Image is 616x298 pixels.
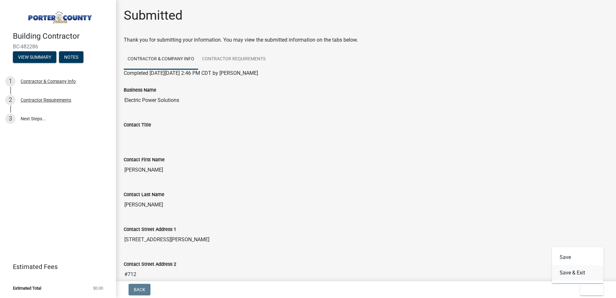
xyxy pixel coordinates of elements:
img: Porter County, Indiana [13,7,106,25]
label: Contact Street Address 1 [124,227,176,232]
button: View Summary [13,51,56,63]
button: Back [129,284,150,295]
a: Contractor & Company Info [124,49,198,70]
button: Exit [580,284,603,295]
label: Contact Last Name [124,193,164,197]
div: 2 [5,95,15,105]
label: Contact Title [124,123,151,127]
span: Estimated Total [13,286,41,290]
span: $0.00 [93,286,103,290]
a: Contractor Requirements [198,49,269,70]
label: Contact First Name [124,158,165,162]
a: Estimated Fees [5,260,106,273]
button: Save [552,250,603,265]
div: 3 [5,114,15,124]
div: Contractor Requirements [21,98,71,102]
label: Business Name [124,88,156,93]
wm-modal-confirm: Summary [13,55,56,60]
span: Back [134,287,145,292]
button: Save & Exit [552,265,603,281]
div: Thank you for submitting your information. You may view the submitted information on the tabs below. [124,36,608,44]
button: Notes [59,51,83,63]
h4: Building Contractor [13,32,111,41]
span: BC-482286 [13,44,103,50]
wm-modal-confirm: Notes [59,55,83,60]
div: 1 [5,76,15,86]
span: Exit [585,287,594,292]
div: Exit [552,247,603,283]
label: Contact Street Address 2 [124,262,176,267]
div: Contractor & Company Info [21,79,76,84]
h1: Submitted [124,8,183,23]
span: Completed [DATE][DATE] 2:46 PM CDT by [PERSON_NAME] [124,70,258,76]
